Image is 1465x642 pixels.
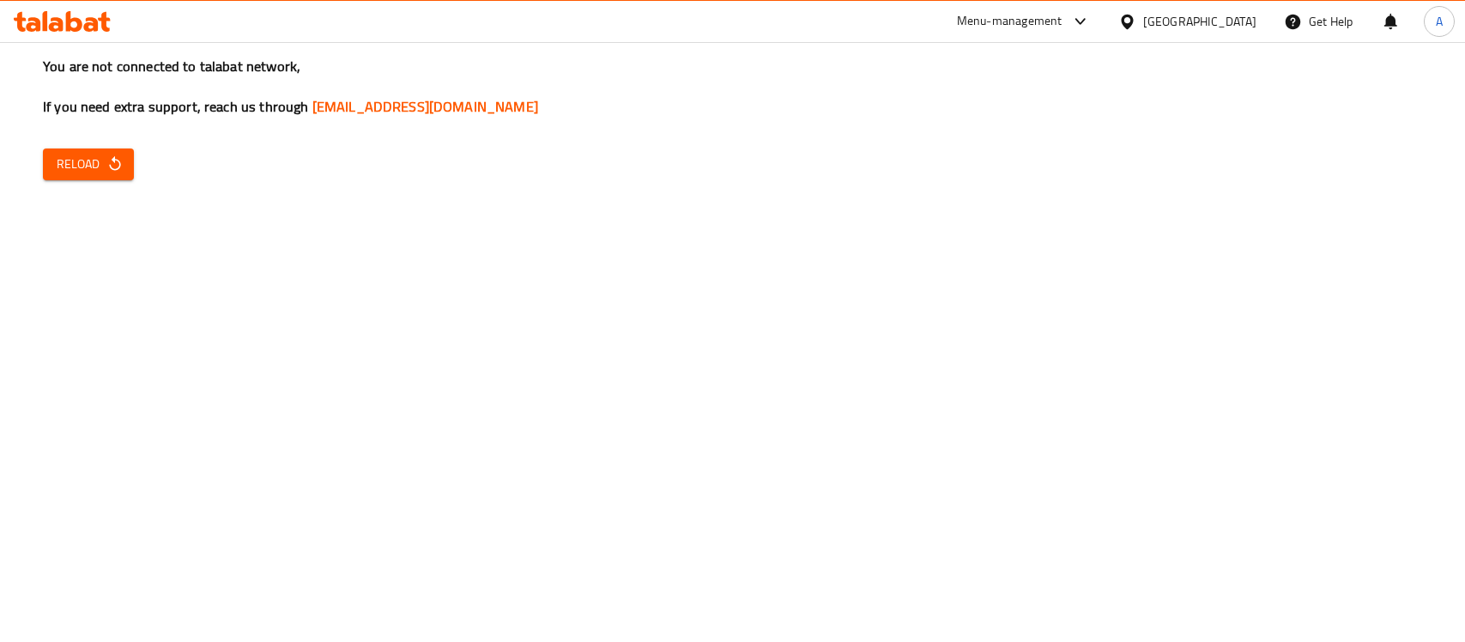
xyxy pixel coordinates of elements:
button: Reload [43,148,134,180]
h3: You are not connected to talabat network, If you need extra support, reach us through [43,57,1422,117]
a: [EMAIL_ADDRESS][DOMAIN_NAME] [312,94,538,119]
span: Reload [57,154,120,175]
div: Menu-management [957,11,1062,32]
div: [GEOGRAPHIC_DATA] [1143,12,1256,31]
span: A [1436,12,1443,31]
